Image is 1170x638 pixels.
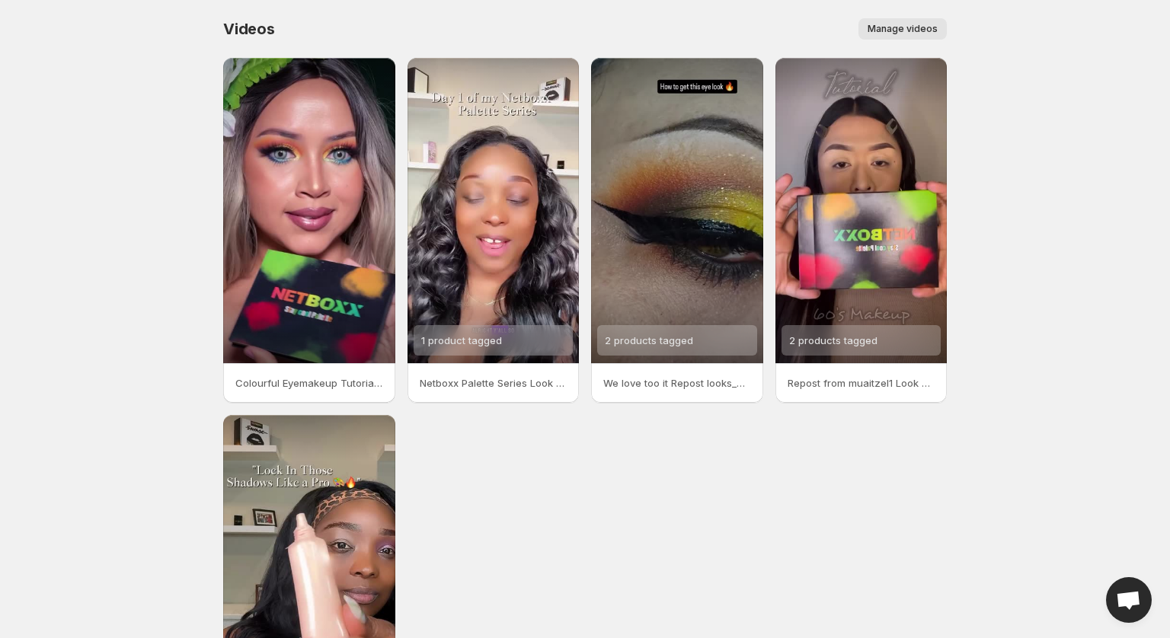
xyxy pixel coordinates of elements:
[603,375,751,391] p: We love too it Repost looks_by_m_ its a [PERSON_NAME] thing Products used netboxxcosmetics Stay C...
[788,375,935,391] p: Repost from muaitzel1 Look 60s Makeup by netboxxcosmetics Palette staycool Lipstick matte autumn ...
[420,375,567,391] p: Netboxx Palette Series Look 1 palette netboxxcosmetics
[235,375,383,391] p: Colourful Eyemakeup Tutorial netboxxcosmetics Stay Cool Palette Brush set 15 pcs Rose Gold set Ha...
[858,18,947,40] button: Manage videos
[223,20,275,38] span: Videos
[421,334,502,346] span: 1 product tagged
[605,334,693,346] span: 2 products tagged
[789,334,877,346] span: 2 products tagged
[1106,577,1152,623] div: Open chat
[868,23,938,35] span: Manage videos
